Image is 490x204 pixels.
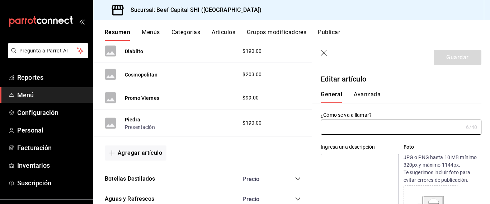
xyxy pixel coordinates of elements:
[125,116,140,123] button: Piedra
[404,154,481,184] p: JPG o PNG hasta 10 MB mínimo 320px y máximo 1144px. Te sugerimos incluir foto para evitar errores...
[321,91,342,103] button: General
[105,195,154,203] button: Aguas y Refrescos
[321,143,399,151] div: Ingresa una descripción
[354,91,381,103] button: Avanzada
[142,29,160,41] button: Menús
[125,94,159,102] button: Promo Viernes
[235,176,281,182] div: Precio
[242,47,262,55] span: $190.00
[105,175,155,183] button: Botellas Destilados
[242,71,262,78] span: $203.00
[404,143,481,151] p: Foto
[295,196,301,202] button: collapse-category-row
[321,74,481,84] p: Editar artículo
[17,108,87,117] span: Configuración
[247,29,306,41] button: Grupos modificadores
[321,112,481,117] label: ¿Cómo se va a llamar?
[17,178,87,188] span: Suscripción
[105,29,130,41] button: Resumen
[318,29,340,41] button: Publicar
[295,176,301,182] button: collapse-category-row
[466,124,477,131] div: 6 /40
[17,125,87,135] span: Personal
[17,90,87,100] span: Menú
[321,91,473,103] div: navigation tabs
[125,6,262,14] h3: Sucursal: Beef Capital SHI ([GEOGRAPHIC_DATA])
[125,71,157,78] button: Cosmopolitan
[79,19,85,24] button: open_drawer_menu
[105,29,490,41] div: navigation tabs
[125,124,155,131] button: Presentación
[212,29,235,41] button: Artículos
[17,73,87,82] span: Reportes
[235,196,281,203] div: Precio
[171,29,201,41] button: Categorías
[242,119,262,127] span: $190.00
[5,52,88,60] a: Pregunta a Parrot AI
[19,47,77,55] span: Pregunta a Parrot AI
[17,161,87,170] span: Inventarios
[105,145,166,161] button: Agregar artículo
[17,143,87,153] span: Facturación
[125,48,143,55] button: Diablito
[242,94,259,102] span: $99.00
[8,43,88,58] button: Pregunta a Parrot AI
